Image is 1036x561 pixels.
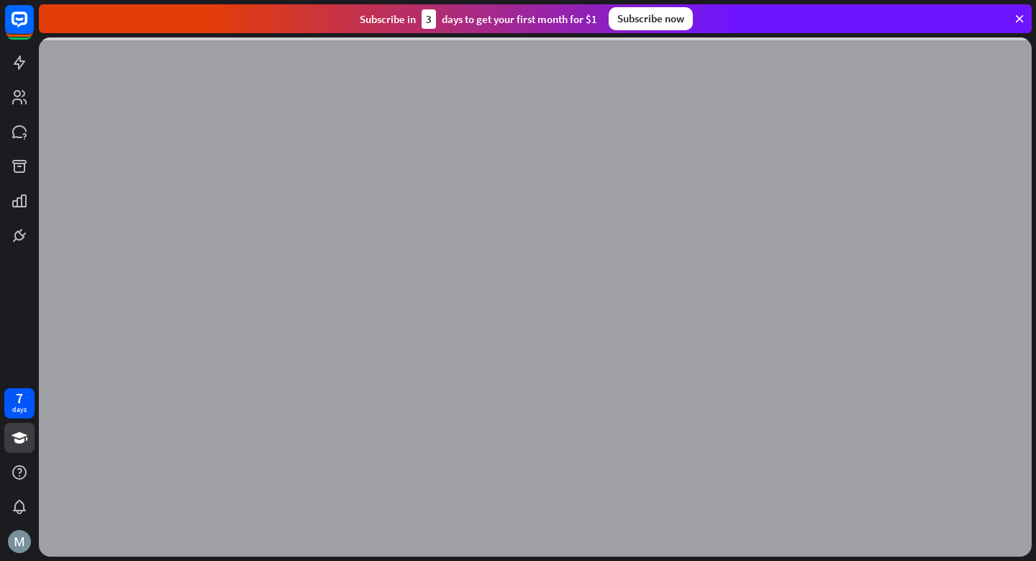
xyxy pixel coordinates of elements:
[360,9,597,29] div: Subscribe in days to get your first month for $1
[609,7,693,30] div: Subscribe now
[422,9,436,29] div: 3
[4,388,35,418] a: 7 days
[12,405,27,415] div: days
[16,392,23,405] div: 7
